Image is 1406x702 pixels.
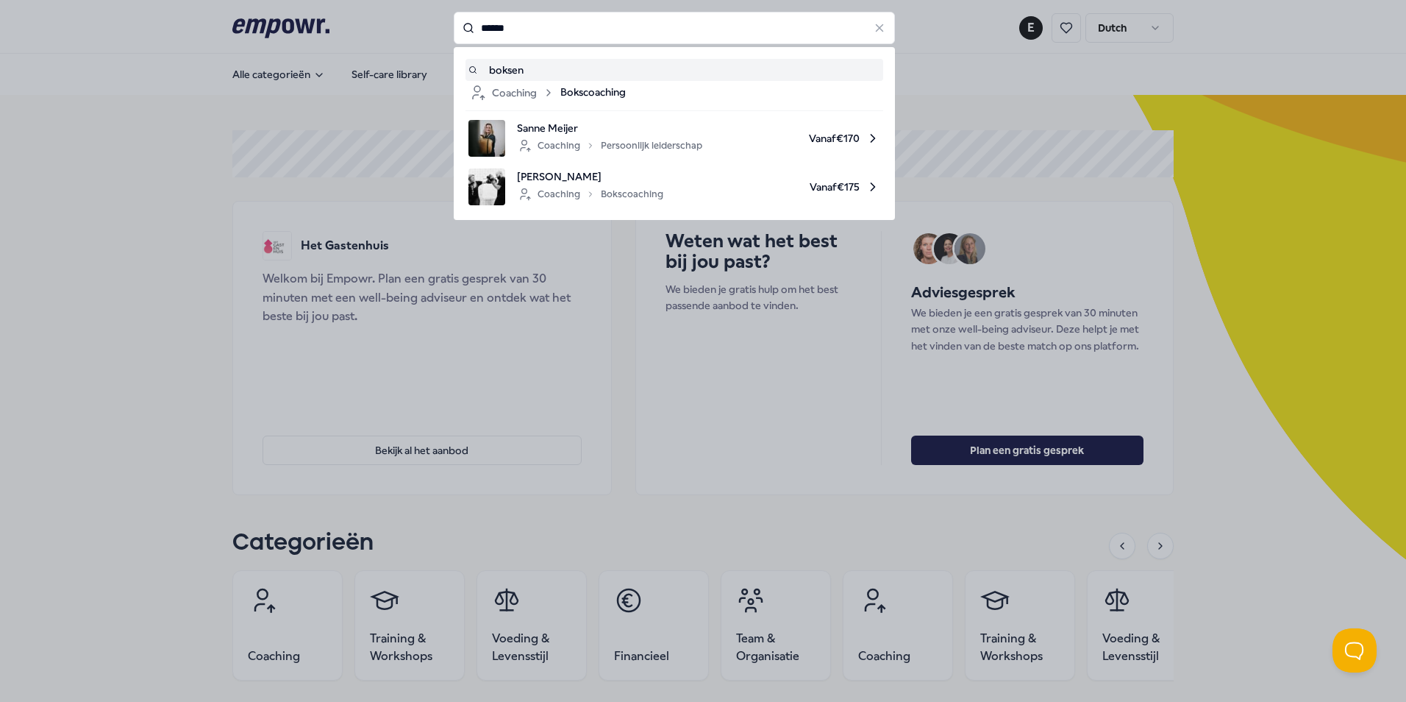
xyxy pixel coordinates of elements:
[560,84,626,102] span: Bokscoaching
[517,137,702,155] div: Coaching Persoonlijk leiderschap
[468,62,880,78] a: boksen
[517,120,702,136] span: Sanne Meijer
[468,169,505,205] img: product image
[468,84,554,102] div: Coaching
[517,185,663,203] div: Coaching Bokscoaching
[517,169,663,185] span: [PERSON_NAME]
[468,169,880,205] a: product image[PERSON_NAME]CoachingBokscoachingVanaf€175
[468,120,505,157] img: product image
[714,120,880,157] span: Vanaf € 170
[675,169,880,205] span: Vanaf € 175
[468,120,880,157] a: product imageSanne MeijerCoachingPersoonlijk leiderschapVanaf€170
[1332,628,1377,673] iframe: Help Scout Beacon - Open
[468,84,880,102] a: CoachingBokscoaching
[454,12,895,44] input: Search for products, categories or subcategories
